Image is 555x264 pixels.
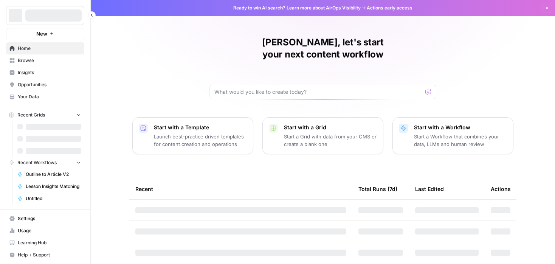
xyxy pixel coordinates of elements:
div: Last Edited [415,179,444,199]
a: Settings [6,213,84,225]
button: Start with a GridStart a Grid with data from your CMS or create a blank one [262,117,383,154]
span: Usage [18,227,81,234]
span: Opportunities [18,81,81,88]
a: Your Data [6,91,84,103]
a: Untitled [14,193,84,205]
a: Outline to Article V2 [14,168,84,180]
span: Settings [18,215,81,222]
span: Recent Workflows [17,159,57,166]
button: Recent Grids [6,109,84,121]
a: Home [6,42,84,54]
a: Learning Hub [6,237,84,249]
a: Learn more [287,5,312,11]
span: Outline to Article V2 [26,171,81,178]
button: New [6,28,84,39]
span: Recent Grids [17,112,45,118]
button: Start with a WorkflowStart a Workflow that combines your data, LLMs and human review [392,117,513,154]
button: Help + Support [6,249,84,261]
p: Start a Workflow that combines your data, LLMs and human review [414,133,507,148]
span: New [36,30,47,37]
p: Launch best-practice driven templates for content creation and operations [154,133,247,148]
span: Your Data [18,93,81,100]
h1: [PERSON_NAME], let's start your next content workflow [209,36,436,61]
span: Untitled [26,195,81,202]
a: Insights [6,67,84,79]
button: Start with a TemplateLaunch best-practice driven templates for content creation and operations [132,117,253,154]
button: Recent Workflows [6,157,84,168]
p: Start with a Template [154,124,247,131]
div: Total Runs (7d) [358,179,397,199]
span: Actions early access [367,5,412,11]
div: Recent [135,179,346,199]
a: Opportunities [6,79,84,91]
p: Start with a Workflow [414,124,507,131]
span: Home [18,45,81,52]
p: Start a Grid with data from your CMS or create a blank one [284,133,377,148]
input: What would you like to create today? [214,88,422,96]
span: Learning Hub [18,239,81,246]
span: Insights [18,69,81,76]
div: Actions [491,179,511,199]
a: Usage [6,225,84,237]
span: Lesson Insights Matching [26,183,81,190]
span: Ready to win AI search? about AirOps Visibility [233,5,361,11]
span: Help + Support [18,252,81,258]
span: Browse [18,57,81,64]
a: Lesson Insights Matching [14,180,84,193]
a: Browse [6,54,84,67]
p: Start with a Grid [284,124,377,131]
